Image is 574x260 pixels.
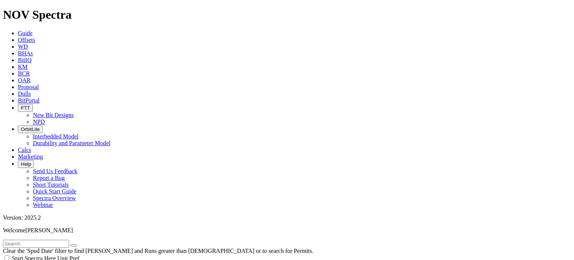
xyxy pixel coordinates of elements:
[18,104,33,112] button: FTT
[18,37,35,43] a: Offsets
[18,84,39,90] a: Proposal
[33,181,69,188] a: Short Tutorials
[18,147,31,153] a: Calcs
[33,175,65,181] a: Report a Bug
[21,126,40,132] span: OrbitLite
[25,227,73,233] span: [PERSON_NAME]
[18,91,31,97] a: Dulls
[3,214,571,221] div: Version: 2025.2
[3,240,69,248] input: Search
[18,153,43,160] a: Marketing
[33,119,45,125] a: NPD
[18,125,43,133] button: OrbitLite
[18,30,33,36] a: Guide
[33,202,53,208] a: Webinar
[21,105,30,111] span: FTT
[33,112,74,118] a: New Bit Designs
[33,168,77,174] a: Send Us Feedback
[18,97,40,104] a: BitPortal
[18,160,34,168] button: Help
[18,50,33,56] a: BHAs
[18,64,28,70] a: KM
[33,133,78,140] a: Interbedded Model
[18,70,30,77] a: BCR
[3,227,571,234] p: Welcome
[18,57,31,63] a: BitIQ
[21,161,31,167] span: Help
[33,188,76,195] a: Quick Start Guide
[18,43,28,50] a: WD
[18,77,31,83] a: OAR
[33,140,111,146] a: Durability and Parameter Model
[33,195,76,201] a: Spectra Overview
[3,8,571,22] h1: NOV Spectra
[3,248,314,254] span: Clear the 'Spud Date' filter to find [PERSON_NAME] and Runs greater than [DEMOGRAPHIC_DATA] or to...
